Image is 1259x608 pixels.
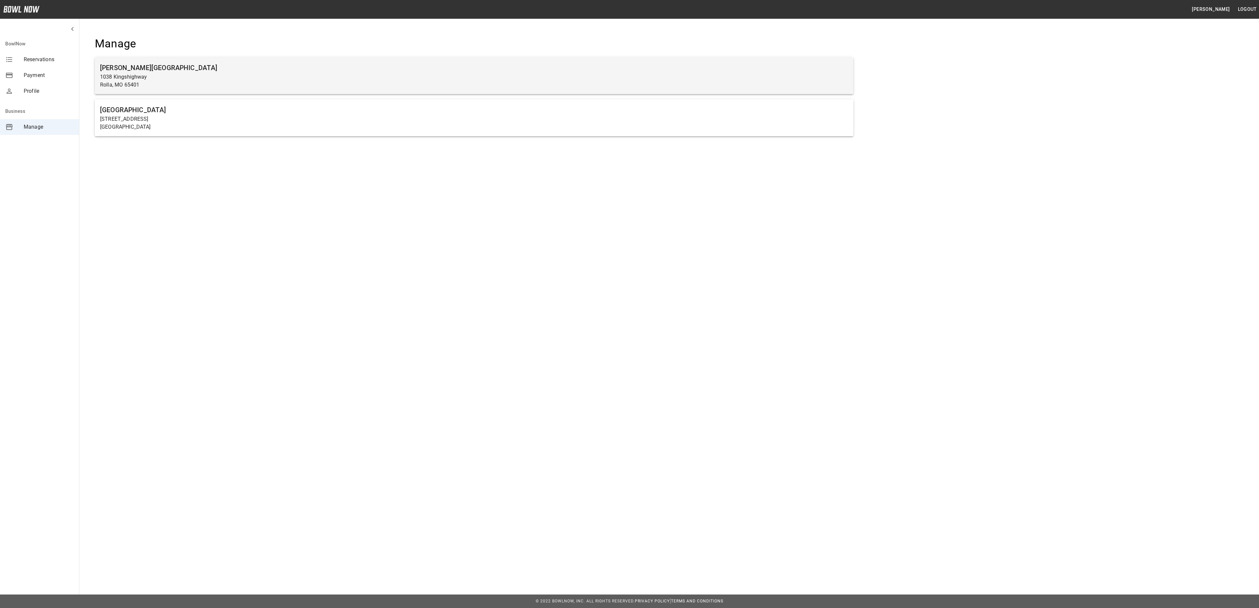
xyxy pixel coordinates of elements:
span: © 2022 BowlNow, Inc. All Rights Reserved. [536,599,635,603]
a: Terms and Conditions [671,599,723,603]
p: 1038 Kingshighway [100,73,848,81]
p: Rolla, MO 65401 [100,81,848,89]
a: Privacy Policy [635,599,670,603]
span: Reservations [24,56,74,63]
span: Profile [24,87,74,95]
h6: [PERSON_NAME][GEOGRAPHIC_DATA] [100,63,848,73]
button: Logout [1235,3,1259,15]
img: logo [3,6,40,13]
h6: [GEOGRAPHIC_DATA] [100,105,848,115]
p: [GEOGRAPHIC_DATA] [100,123,848,131]
h4: Manage [95,37,853,51]
button: [PERSON_NAME] [1189,3,1232,15]
span: Manage [24,123,74,131]
span: Payment [24,71,74,79]
p: [STREET_ADDRESS] [100,115,848,123]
